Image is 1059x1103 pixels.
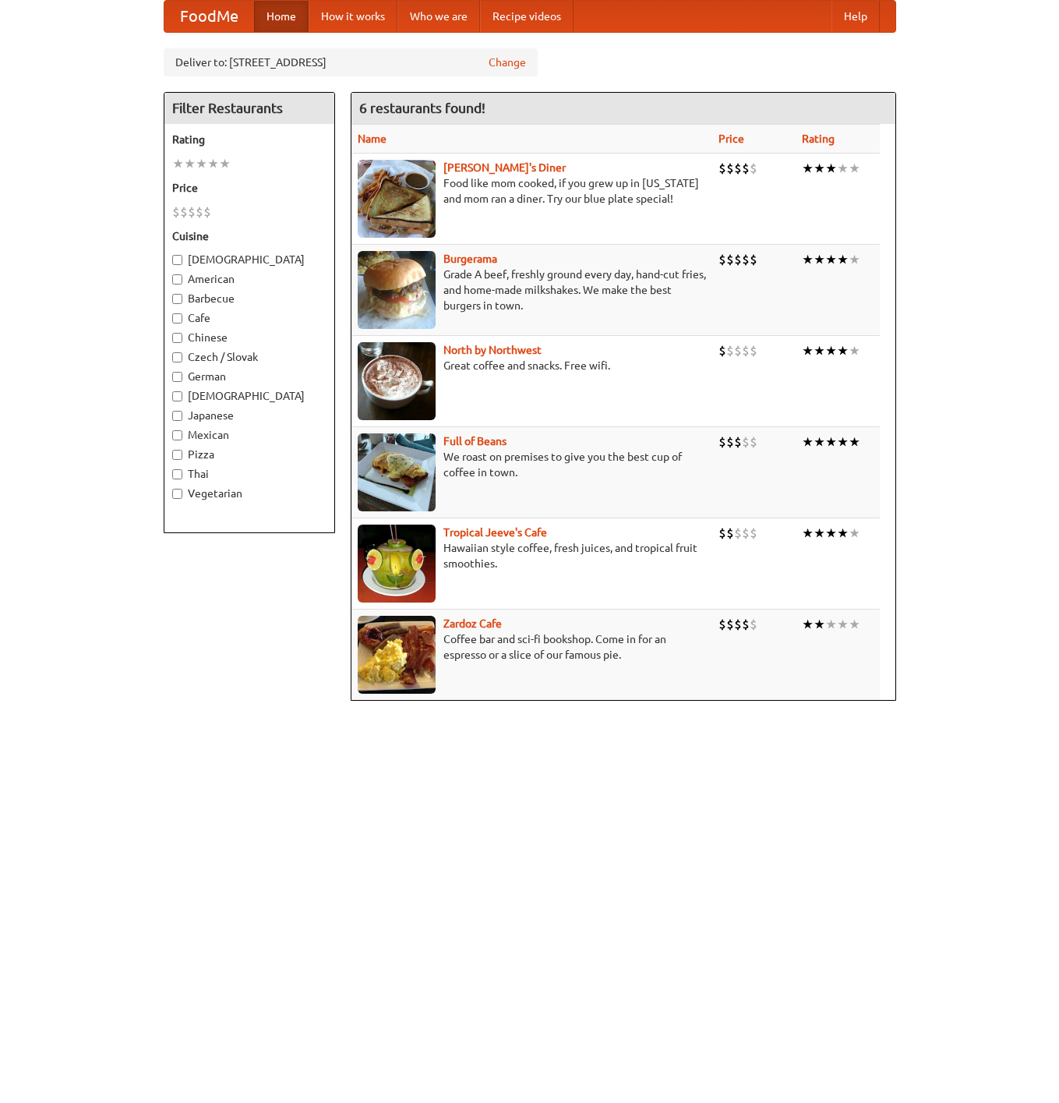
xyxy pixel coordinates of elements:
[825,433,837,451] li: ★
[172,427,327,443] label: Mexican
[443,617,502,630] a: Zardoz Cafe
[750,525,757,542] li: $
[188,203,196,221] li: $
[172,203,180,221] li: $
[203,203,211,221] li: $
[172,349,327,365] label: Czech / Slovak
[172,294,182,304] input: Barbecue
[443,161,566,174] a: [PERSON_NAME]'s Diner
[718,133,744,145] a: Price
[750,616,757,633] li: $
[802,616,814,633] li: ★
[734,251,742,268] li: $
[734,616,742,633] li: $
[443,435,507,447] a: Full of Beans
[358,251,436,329] img: burgerama.jpg
[814,251,825,268] li: ★
[358,175,706,207] p: Food like mom cooked, if you grew up in [US_STATE] and mom ran a diner. Try our blue plate special!
[837,251,849,268] li: ★
[172,411,182,421] input: Japanese
[726,342,734,359] li: $
[172,430,182,440] input: Mexican
[742,433,750,451] li: $
[172,352,182,362] input: Czech / Slovak
[172,155,184,172] li: ★
[443,526,547,539] a: Tropical Jeeve's Cafe
[814,525,825,542] li: ★
[849,616,860,633] li: ★
[837,616,849,633] li: ★
[726,433,734,451] li: $
[837,525,849,542] li: ★
[802,133,835,145] a: Rating
[196,155,207,172] li: ★
[172,489,182,499] input: Vegetarian
[172,469,182,479] input: Thai
[849,342,860,359] li: ★
[814,433,825,451] li: ★
[443,253,497,265] b: Burgerama
[172,255,182,265] input: [DEMOGRAPHIC_DATA]
[172,274,182,285] input: American
[196,203,203,221] li: $
[172,228,327,244] h5: Cuisine
[207,155,219,172] li: ★
[172,291,327,306] label: Barbecue
[358,133,387,145] a: Name
[718,433,726,451] li: $
[443,344,542,356] a: North by Northwest
[742,160,750,177] li: $
[172,252,327,267] label: [DEMOGRAPHIC_DATA]
[742,616,750,633] li: $
[802,525,814,542] li: ★
[734,160,742,177] li: $
[489,55,526,70] a: Change
[734,342,742,359] li: $
[172,388,327,404] label: [DEMOGRAPHIC_DATA]
[358,433,436,511] img: beans.jpg
[172,466,327,482] label: Thai
[718,251,726,268] li: $
[837,433,849,451] li: ★
[397,1,480,32] a: Who we are
[750,251,757,268] li: $
[814,616,825,633] li: ★
[172,408,327,423] label: Japanese
[172,310,327,326] label: Cafe
[825,342,837,359] li: ★
[802,160,814,177] li: ★
[734,433,742,451] li: $
[849,160,860,177] li: ★
[750,160,757,177] li: $
[172,271,327,287] label: American
[358,160,436,238] img: sallys.jpg
[825,251,837,268] li: ★
[742,251,750,268] li: $
[358,525,436,603] img: jeeves.jpg
[172,486,327,501] label: Vegetarian
[358,616,436,694] img: zardoz.jpg
[726,616,734,633] li: $
[718,616,726,633] li: $
[726,251,734,268] li: $
[358,342,436,420] img: north.jpg
[172,447,327,462] label: Pizza
[831,1,880,32] a: Help
[734,525,742,542] li: $
[172,391,182,401] input: [DEMOGRAPHIC_DATA]
[309,1,397,32] a: How it works
[750,342,757,359] li: $
[359,101,485,115] ng-pluralize: 6 restaurants found!
[814,342,825,359] li: ★
[825,160,837,177] li: ★
[172,372,182,382] input: German
[180,203,188,221] li: $
[726,525,734,542] li: $
[172,180,327,196] h5: Price
[825,525,837,542] li: ★
[837,160,849,177] li: ★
